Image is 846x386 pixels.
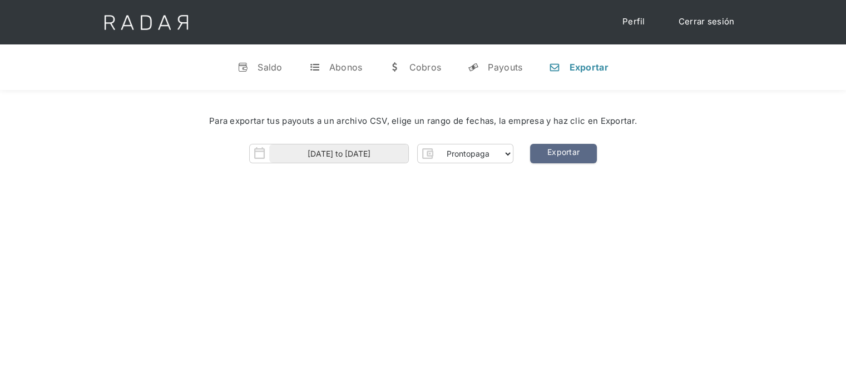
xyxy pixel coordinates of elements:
div: t [309,62,320,73]
div: Payouts [488,62,522,73]
div: n [549,62,560,73]
div: v [238,62,249,73]
div: Saldo [258,62,283,73]
div: y [468,62,479,73]
a: Exportar [530,144,597,163]
div: w [389,62,400,73]
form: Form [249,144,513,163]
a: Perfil [611,11,656,33]
a: Cerrar sesión [667,11,746,33]
div: Para exportar tus payouts a un archivo CSV, elige un rango de fechas, la empresa y haz clic en Ex... [33,115,813,128]
div: Abonos [329,62,363,73]
div: Cobros [409,62,441,73]
div: Exportar [569,62,608,73]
